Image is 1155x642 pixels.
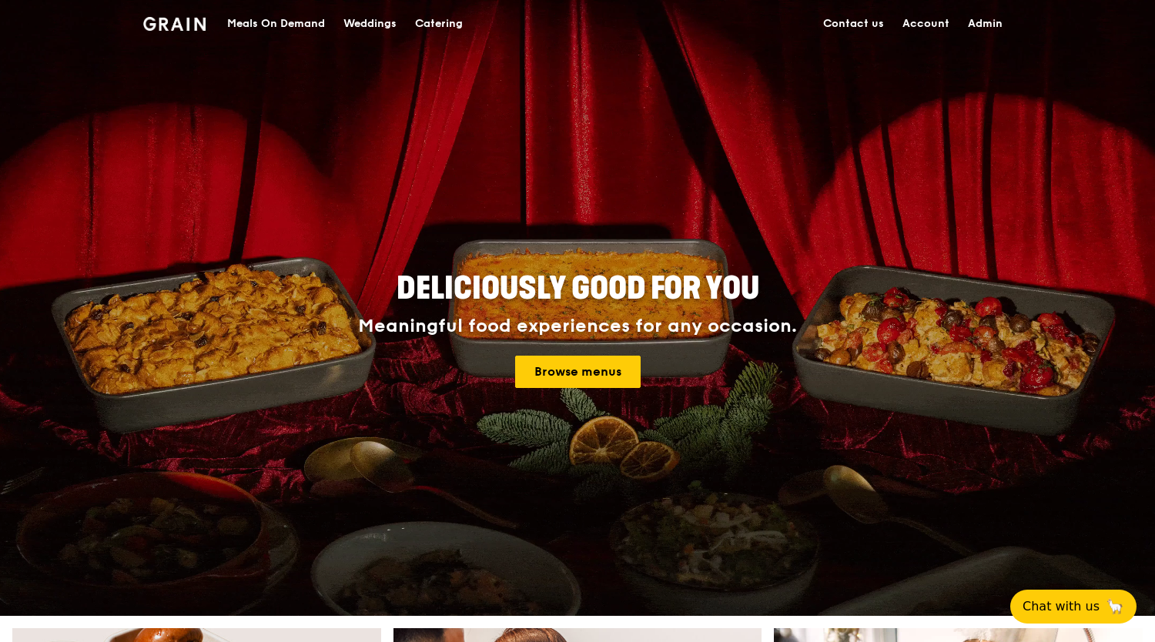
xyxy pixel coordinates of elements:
[1010,590,1137,624] button: Chat with us🦙
[334,1,406,47] a: Weddings
[893,1,959,47] a: Account
[814,1,893,47] a: Contact us
[143,17,206,31] img: Grain
[406,1,472,47] a: Catering
[343,1,397,47] div: Weddings
[1023,597,1100,616] span: Chat with us
[415,1,463,47] div: Catering
[300,316,855,337] div: Meaningful food experiences for any occasion.
[1106,597,1124,616] span: 🦙
[397,270,759,307] span: Deliciously good for you
[227,1,325,47] div: Meals On Demand
[515,356,641,388] a: Browse menus
[959,1,1012,47] a: Admin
